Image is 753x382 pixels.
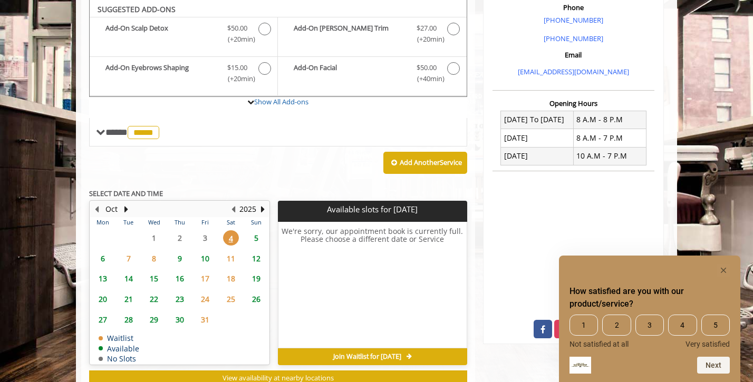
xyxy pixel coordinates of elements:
b: SELECT DATE AND TIME [89,189,163,198]
td: Select day27 [90,309,115,330]
td: Waitlist [99,334,139,342]
b: Add-On [PERSON_NAME] Trim [294,23,406,45]
td: Select day11 [218,248,243,269]
span: 24 [197,291,213,307]
span: 2 [602,315,631,336]
button: Next Month [122,203,130,215]
button: Add AnotherService [383,152,467,174]
th: Wed [141,217,167,228]
span: Join Waitlist for [DATE] [333,352,401,361]
td: Select day24 [192,289,218,309]
span: $15.00 [227,62,247,73]
td: Select day8 [141,248,167,269]
span: 23 [172,291,188,307]
span: 25 [223,291,239,307]
a: [PHONE_NUMBER] [544,34,603,43]
td: Select day14 [115,269,141,289]
span: 20 [95,291,111,307]
td: Select day26 [244,289,269,309]
h6: We're sorry, our appointment book is currently full. Please choose a different date or Service [278,227,466,344]
span: 18 [223,271,239,286]
td: Select day20 [90,289,115,309]
td: Select day7 [115,248,141,269]
td: Select day10 [192,248,218,269]
th: Sat [218,217,243,228]
td: Select day16 [167,269,192,289]
th: Mon [90,217,115,228]
span: 22 [146,291,162,307]
td: Select day28 [115,309,141,330]
span: 26 [248,291,264,307]
td: Select day17 [192,269,218,289]
td: 10 A.M - 7 P.M [573,147,646,165]
span: 6 [95,251,111,266]
td: Select day9 [167,248,192,269]
a: [PHONE_NUMBER] [544,15,603,25]
span: Very satisfied [686,340,730,348]
td: Select day5 [244,228,269,248]
span: 15 [146,271,162,286]
label: Add-On Eyebrows Shaping [95,62,272,87]
td: Select day13 [90,269,115,289]
td: Available [99,345,139,352]
div: How satisfied are you with our product/service? Select an option from 1 to 5, with 1 being Not sa... [569,315,730,348]
span: 7 [121,251,137,266]
span: 14 [121,271,137,286]
span: 31 [197,312,213,327]
td: Select day23 [167,289,192,309]
th: Sun [244,217,269,228]
td: No Slots [99,355,139,363]
span: 28 [121,312,137,327]
span: 4 [223,230,239,246]
td: 8 A.M - 7 P.M [573,129,646,147]
span: 17 [197,271,213,286]
td: Select day19 [244,269,269,289]
span: 3 [635,315,664,336]
span: 1 [569,315,598,336]
span: 29 [146,312,162,327]
span: (+40min ) [411,73,442,84]
td: Select day22 [141,289,167,309]
button: Previous Year [229,203,237,215]
span: 27 [95,312,111,327]
span: 5 [248,230,264,246]
span: 9 [172,251,188,266]
b: Add-On Eyebrows Shaping [105,62,217,84]
label: Add-On Facial [283,62,461,87]
span: 12 [248,251,264,266]
button: Next Year [258,203,267,215]
p: Available slots for [DATE] [282,205,462,214]
td: Select day21 [115,289,141,309]
button: Oct [105,203,118,215]
td: 8 A.M - 8 P.M [573,111,646,129]
b: Add Another Service [400,158,462,167]
span: 5 [701,315,730,336]
span: 4 [668,315,697,336]
span: (+20min ) [222,34,253,45]
span: (+20min ) [222,73,253,84]
td: [DATE] [501,129,574,147]
button: Next question [697,357,730,374]
td: Select day6 [90,248,115,269]
h3: Email [495,51,652,58]
button: Hide survey [717,264,730,277]
span: 30 [172,312,188,327]
span: (+20min ) [411,34,442,45]
b: Add-On Scalp Detox [105,23,217,45]
span: 13 [95,271,111,286]
span: 16 [172,271,188,286]
label: Add-On Scalp Detox [95,23,272,47]
td: [DATE] [501,147,574,165]
span: 11 [223,251,239,266]
span: $50.00 [417,62,437,73]
a: Show All Add-ons [254,97,308,106]
th: Tue [115,217,141,228]
td: Select day29 [141,309,167,330]
b: SUGGESTED ADD-ONS [98,4,176,14]
td: Select day31 [192,309,218,330]
span: 10 [197,251,213,266]
th: Thu [167,217,192,228]
span: 8 [146,251,162,266]
h3: Opening Hours [493,100,654,107]
button: 2025 [239,203,256,215]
